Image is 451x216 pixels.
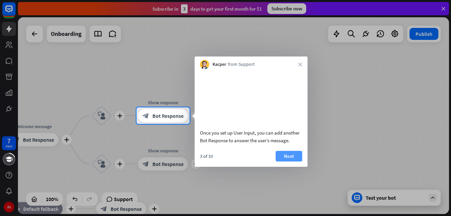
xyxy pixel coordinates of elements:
button: Open LiveChat chat widget [5,3,25,23]
i: close [298,62,302,66]
div: Once you set up User Input, you can add another Bot Response to answer the user’s message. [200,129,302,144]
div: 3 of 10 [200,153,213,159]
span: from Support [228,61,255,68]
i: block_bot_response [142,112,149,119]
span: Bot Response [152,112,184,119]
span: Kacper [213,61,226,68]
button: Next [276,151,302,162]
